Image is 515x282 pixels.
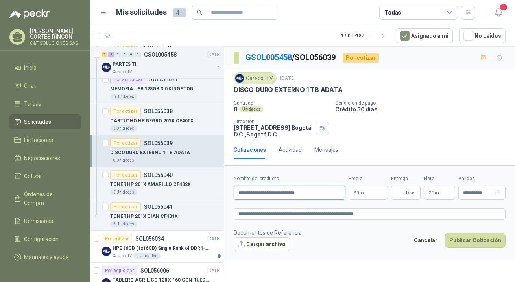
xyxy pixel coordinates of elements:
div: Actividad [279,146,302,154]
div: Por adjudicar [110,75,146,84]
div: Cotizaciones [234,146,266,154]
span: Remisiones [24,217,54,225]
div: Por adjudicar [102,266,137,275]
div: Por cotizar [110,170,141,180]
img: Company Logo [102,247,111,256]
a: Solicitudes [9,114,81,129]
span: Licitaciones [24,136,54,144]
p: [DATE] [207,235,221,243]
span: ,00 [359,191,364,195]
span: Cotizar [24,172,42,181]
div: 3 Unidades [110,125,137,132]
p: [PERSON_NAME] CORTES RINCON [30,28,81,39]
button: Cancelar [410,233,442,248]
p: SOL056006 [140,268,169,273]
span: 41 [173,8,186,17]
a: Por cotizarSOL056034[DATE] Company LogoHPE 16GB (1x16GB) Single Rank x4 DDR4-2400Caracol TV2 Unid... [90,231,224,263]
span: Órdenes de Compra [24,190,74,207]
p: Dirección [234,119,312,124]
div: 3 Unidades [110,221,137,227]
button: Asignado a mi [396,28,453,43]
div: Por cotizar [110,138,141,148]
a: Órdenes de Compra [9,187,81,210]
p: $0,00 [349,186,388,200]
span: $ [429,190,432,195]
a: 5 2 0 0 0 0 GSOL005458[DATE] Company LogoPARTES TICaracol TV [102,50,222,75]
p: Caracol TV [113,253,132,259]
p: SOL056040 [144,172,173,178]
p: [DATE] [207,51,221,59]
div: Por cotizar [343,53,379,63]
div: 3 Unidades [110,189,137,195]
p: Documentos de Referencia [234,229,302,237]
p: Caracol TV [113,69,132,75]
div: Caracol TV [234,72,277,84]
p: $ 0,00 [424,186,455,200]
div: 1 - 50 de 187 [341,29,389,42]
p: [STREET_ADDRESS] Bogotá D.C. , Bogotá D.C. [234,124,312,138]
img: Company Logo [102,63,111,72]
p: SOL056041 [144,204,173,210]
span: ,00 [434,191,439,195]
p: SOL056034 [135,236,164,241]
p: GSOL005458 [144,52,177,57]
div: 2 Unidades [133,253,161,259]
div: 2 [108,52,114,57]
div: 0 [122,52,127,57]
a: Chat [9,78,81,93]
p: DISCO DURO EXTERNO 1 TB ADATA [234,86,343,94]
span: 0 [432,190,439,195]
a: Configuración [9,232,81,247]
div: 8 Unidades [110,157,137,164]
label: Flete [424,175,455,182]
h1: Mis solicitudes [116,7,167,18]
label: Precio [349,175,388,182]
span: search [197,9,202,15]
div: Unidades [239,106,264,112]
p: SOL056037 [149,77,178,82]
a: Por cotizarSOL056040TONER HP 201X AMARILLO CF402X3 Unidades [90,167,224,199]
p: SOL056038 [144,109,173,114]
button: Publicar Cotización [445,233,506,248]
img: Logo peakr [9,9,50,19]
span: Inicio [24,63,37,72]
span: Solicitudes [24,118,52,126]
span: 0 [356,190,364,195]
p: TONER HP 201X AMARILLO CF402X [110,181,191,188]
p: HPE 16GB (1x16GB) Single Rank x4 DDR4-2400 [113,245,210,252]
img: Company Logo [235,74,244,83]
p: TONER HP 201X CIAN CF401X [110,213,178,220]
button: Cargar archivo [234,237,290,251]
div: Por cotizar [110,107,141,116]
p: CARTUCHO HP NEGRO 201A CF400X [110,117,194,125]
p: [DATE] [280,75,295,82]
a: Manuales y ayuda [9,250,81,265]
a: Por adjudicarSOL056037MEMORIA USB 128GB 3.0 KINGSTON6 Unidades [90,72,224,103]
p: SOL056039 [144,140,173,146]
a: Remisiones [9,214,81,229]
span: Tareas [24,100,42,108]
a: Por cotizarSOL056039DISCO DURO EXTERNO 1 TB ADATA8 Unidades [90,135,224,167]
label: Nombre del producto [234,175,345,182]
div: 0 [115,52,121,57]
div: Todas [384,8,401,17]
a: Inicio [9,60,81,75]
p: Crédito 30 días [335,106,512,112]
p: Cantidad [234,100,329,106]
div: 0 [128,52,134,57]
p: [DATE] [207,267,221,275]
p: MEMORIA USB 128GB 3.0 KINGSTON [110,85,193,93]
a: Tareas [9,96,81,111]
p: 8 [234,106,238,112]
div: Por cotizar [110,202,141,212]
button: 1 [491,6,506,20]
span: Días [406,186,416,199]
p: Condición de pago [335,100,512,106]
a: Por cotizarSOL056041TONER HP 201X CIAN CF401X3 Unidades [90,199,224,231]
div: 0 [135,52,141,57]
span: Configuración [24,235,59,243]
div: Mensajes [314,146,338,154]
div: 5 [102,52,107,57]
a: Por cotizarSOL056038CARTUCHO HP NEGRO 201A CF400X3 Unidades [90,103,224,135]
button: No Leídos [459,28,506,43]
